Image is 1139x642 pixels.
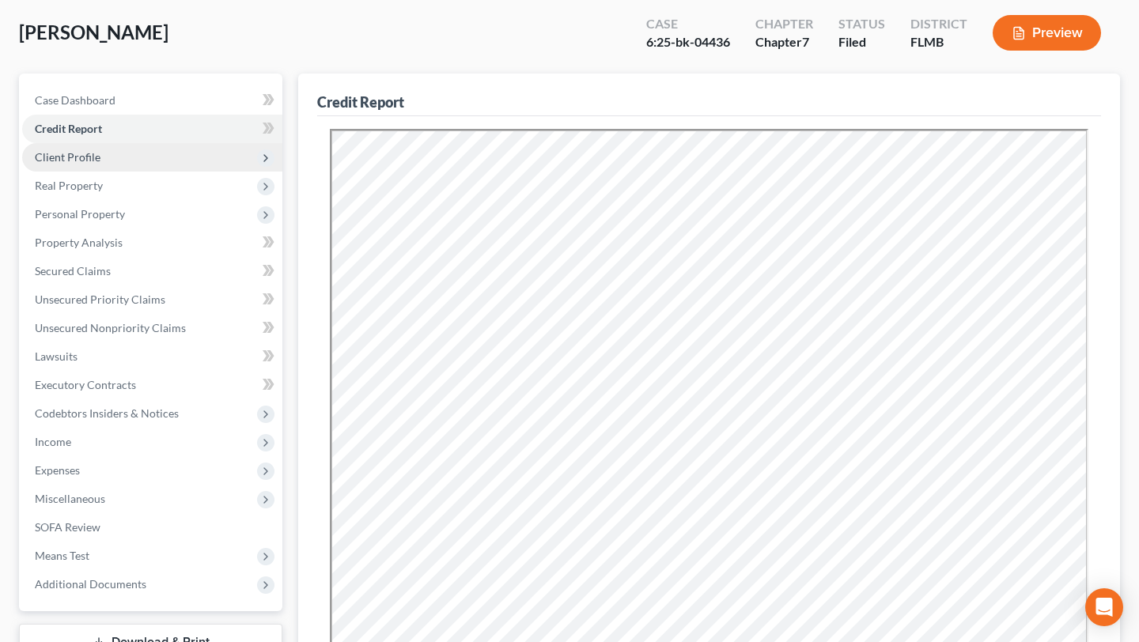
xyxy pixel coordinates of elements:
span: Real Property [35,179,103,192]
div: Credit Report [317,93,404,111]
div: Chapter [755,15,813,33]
button: Preview [993,15,1101,51]
div: 6:25-bk-04436 [646,33,730,51]
span: Unsecured Priority Claims [35,293,165,306]
a: Property Analysis [22,228,282,257]
a: Case Dashboard [22,86,282,115]
span: Property Analysis [35,236,123,249]
div: Open Intercom Messenger [1085,588,1123,626]
span: [PERSON_NAME] [19,21,168,43]
div: Status [838,15,885,33]
span: Additional Documents [35,577,146,591]
div: District [910,15,967,33]
span: Means Test [35,549,89,562]
a: Unsecured Nonpriority Claims [22,314,282,342]
span: Personal Property [35,207,125,221]
span: Secured Claims [35,264,111,278]
span: SOFA Review [35,520,100,534]
span: Credit Report [35,122,102,135]
span: Codebtors Insiders & Notices [35,406,179,420]
span: Unsecured Nonpriority Claims [35,321,186,334]
span: Executory Contracts [35,378,136,391]
a: Credit Report [22,115,282,143]
a: Secured Claims [22,257,282,285]
a: Lawsuits [22,342,282,371]
span: Lawsuits [35,349,78,363]
div: FLMB [910,33,967,51]
span: Miscellaneous [35,492,105,505]
a: Executory Contracts [22,371,282,399]
a: SOFA Review [22,513,282,542]
div: Case [646,15,730,33]
span: Expenses [35,463,80,477]
span: Income [35,435,71,448]
div: Chapter [755,33,813,51]
a: Unsecured Priority Claims [22,285,282,314]
span: Case Dashboard [35,93,115,107]
span: 7 [802,34,809,49]
span: Client Profile [35,150,100,164]
div: Filed [838,33,885,51]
